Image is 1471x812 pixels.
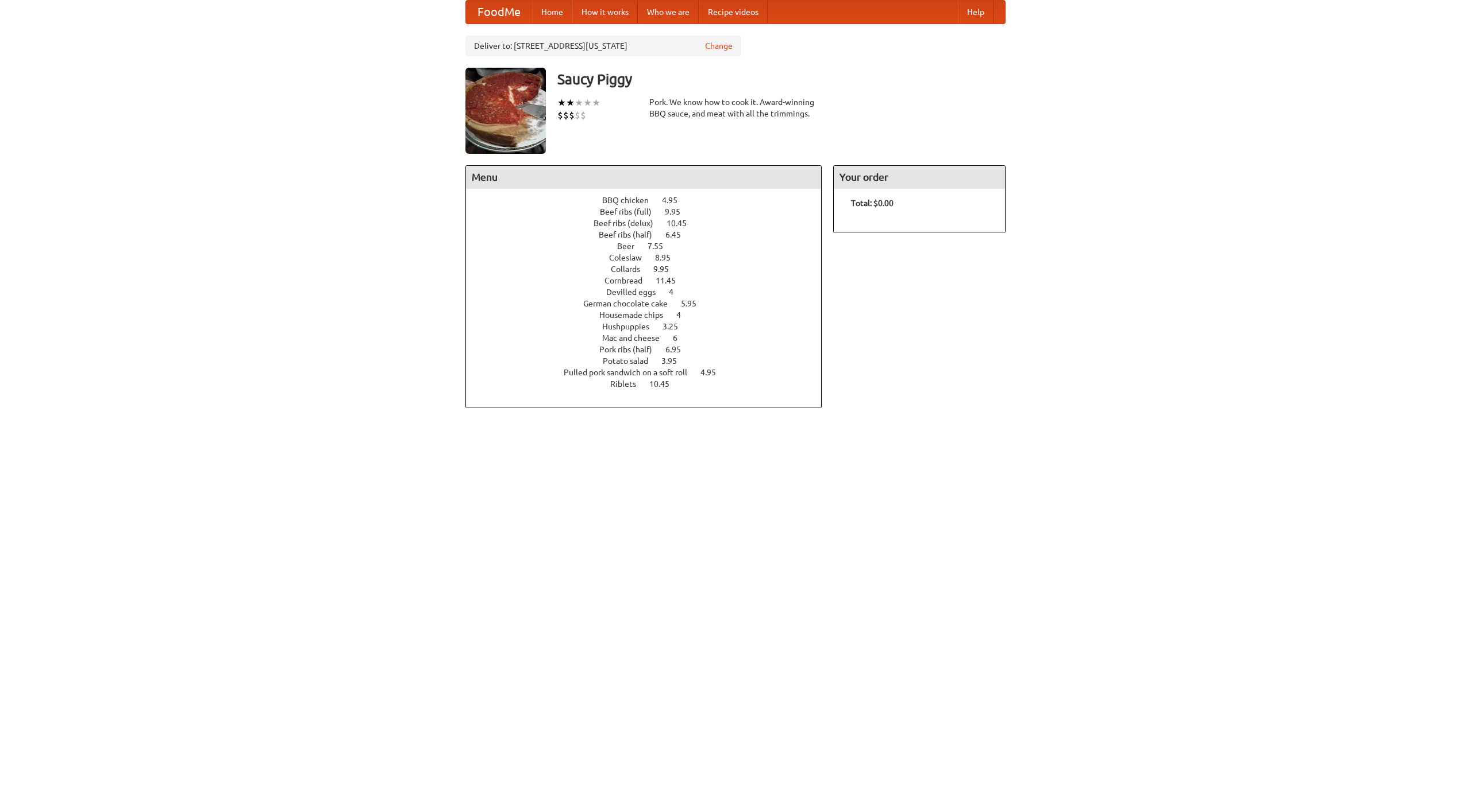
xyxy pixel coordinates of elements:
a: Beef ribs (half) 6.45 [599,230,702,239]
img: angular.jpg [465,68,546,154]
span: 10.45 [667,219,698,228]
a: Pulled pork sandwich on a soft roll 4.95 [564,368,737,377]
span: Beef ribs (half) [599,230,664,239]
span: 4 [676,310,692,320]
li: $ [575,109,580,122]
span: 10.45 [649,379,681,388]
span: Potato salad [603,356,660,366]
a: Potato salad 3.95 [603,356,698,366]
span: Mac and cheese [602,333,671,343]
a: Pork ribs (half) 6.95 [599,345,702,354]
h3: Saucy Piggy [557,68,1006,91]
a: Home [532,1,572,24]
a: Who we are [638,1,699,24]
li: $ [569,109,575,122]
li: ★ [557,96,566,109]
span: Pork ribs (half) [599,345,664,354]
span: Beef ribs (delux) [594,219,665,228]
span: 9.95 [665,207,692,216]
a: Devilled eggs 4 [606,287,695,297]
a: Cornbread 11.45 [604,276,697,285]
b: Total: $0.00 [851,199,894,208]
span: Coleslaw [609,253,653,262]
a: Hushpuppies 3.25 [602,322,699,331]
li: ★ [575,96,583,109]
a: FoodMe [466,1,532,24]
h4: Your order [834,166,1005,189]
a: Change [705,40,733,52]
a: German chocolate cake 5.95 [583,299,718,308]
span: Riblets [610,379,648,388]
div: Deliver to: [STREET_ADDRESS][US_STATE] [465,36,741,56]
span: Beer [617,242,646,251]
span: BBQ chicken [602,196,660,205]
span: German chocolate cake [583,299,679,308]
span: Collards [611,265,652,274]
a: Help [958,1,993,24]
a: Coleslaw 8.95 [609,253,692,262]
span: 4.95 [700,368,727,377]
span: 8.95 [655,253,682,262]
span: 11.45 [656,276,687,285]
a: Collards 9.95 [611,265,690,274]
span: 6.95 [665,345,692,354]
span: Hushpuppies [602,322,661,331]
span: 7.55 [648,242,675,251]
a: How it works [572,1,638,24]
span: 4.95 [662,196,689,205]
a: Housemade chips 4 [599,310,702,320]
a: Beer 7.55 [617,242,684,251]
span: 5.95 [681,299,708,308]
li: $ [563,109,569,122]
span: Beef ribs (full) [600,207,663,216]
li: $ [557,109,563,122]
span: Cornbread [604,276,654,285]
span: 3.95 [661,356,688,366]
li: ★ [592,96,600,109]
span: 6.45 [665,230,692,239]
li: $ [580,109,586,122]
a: BBQ chicken 4.95 [602,196,699,205]
h4: Menu [466,166,821,189]
span: Housemade chips [599,310,675,320]
li: ★ [583,96,592,109]
a: Recipe videos [699,1,768,24]
a: Mac and cheese 6 [602,333,699,343]
span: Pulled pork sandwich on a soft roll [564,368,699,377]
div: Pork. We know how to cook it. Award-winning BBQ sauce, and meat with all the trimmings. [649,96,822,119]
a: Beef ribs (full) 9.95 [600,207,702,216]
span: 4 [669,287,685,297]
a: Beef ribs (delux) 10.45 [594,219,708,228]
span: 9.95 [653,265,680,274]
li: ★ [566,96,575,109]
span: 3.25 [663,322,690,331]
span: Devilled eggs [606,287,667,297]
a: Riblets 10.45 [610,379,691,388]
span: 6 [673,333,689,343]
